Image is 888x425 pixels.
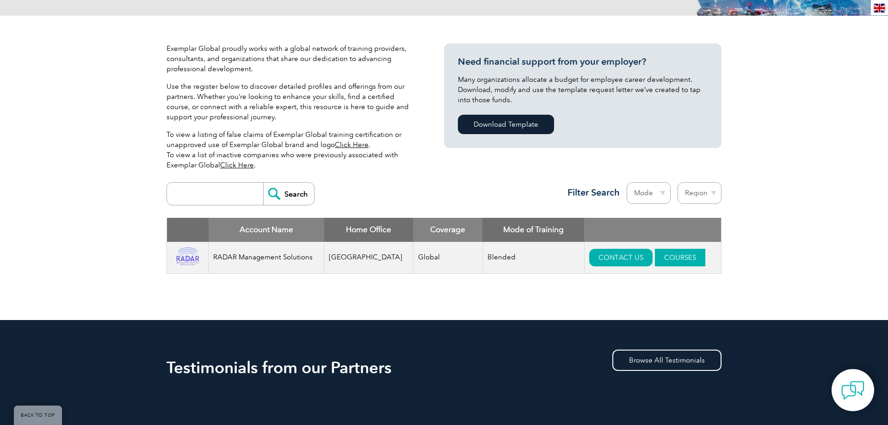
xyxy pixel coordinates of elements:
img: contact-chat.png [841,379,864,402]
th: Coverage: activate to sort column ascending [413,218,482,242]
p: Many organizations allocate a budget for employee career development. Download, modify and use th... [458,74,708,105]
td: Blended [482,242,584,274]
th: Home Office: activate to sort column ascending [324,218,413,242]
input: Search [263,183,314,205]
p: To view a listing of false claims of Exemplar Global training certification or unapproved use of ... [166,129,416,170]
a: COURSES [655,249,705,266]
th: Mode of Training: activate to sort column ascending [482,218,584,242]
a: CONTACT US [589,249,653,266]
p: Exemplar Global proudly works with a global network of training providers, consultants, and organ... [166,43,416,74]
th: : activate to sort column ascending [584,218,721,242]
a: BACK TO TOP [14,406,62,425]
td: [GEOGRAPHIC_DATA] [324,242,413,274]
h2: Testimonials from our Partners [166,360,721,375]
h3: Filter Search [562,187,620,198]
a: Click Here [220,161,254,169]
th: Account Name: activate to sort column descending [209,218,324,242]
img: 1d2a24ac-d9bc-ea11-a814-000d3a79823d-logo.png [172,247,203,267]
td: RADAR Management Solutions [209,242,324,274]
p: Use the register below to discover detailed profiles and offerings from our partners. Whether you... [166,81,416,122]
a: Download Template [458,115,554,134]
img: en [874,4,885,12]
td: Global [413,242,482,274]
h3: Need financial support from your employer? [458,56,708,68]
a: Click Here [335,141,369,149]
a: Browse All Testimonials [612,350,721,371]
